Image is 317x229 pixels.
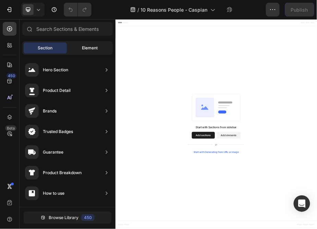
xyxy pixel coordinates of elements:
div: Undo/Redo [64,3,92,16]
div: Publish [291,6,308,13]
span: Browse Library [49,215,78,221]
div: Product Breakdown [43,169,82,176]
div: Trusted Badges [43,128,73,135]
div: Beta [5,125,16,131]
div: How to use [43,190,64,197]
div: Guarantee [43,149,63,156]
div: 450 [81,214,95,221]
div: Open Intercom Messenger [294,195,310,212]
div: Brands [43,108,57,114]
div: Product Detail [43,87,71,94]
div: Hero Section [43,67,68,73]
span: Element [82,45,98,51]
span: 10 Reasons People - Caspian [141,6,208,13]
span: / [138,6,139,13]
button: Browse Library450 [24,212,111,224]
span: Section [38,45,53,51]
div: 450 [7,73,16,79]
input: Search Sections & Elements [22,22,113,36]
button: Publish [285,3,314,16]
div: Start with Sections from sidebar [164,216,247,224]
